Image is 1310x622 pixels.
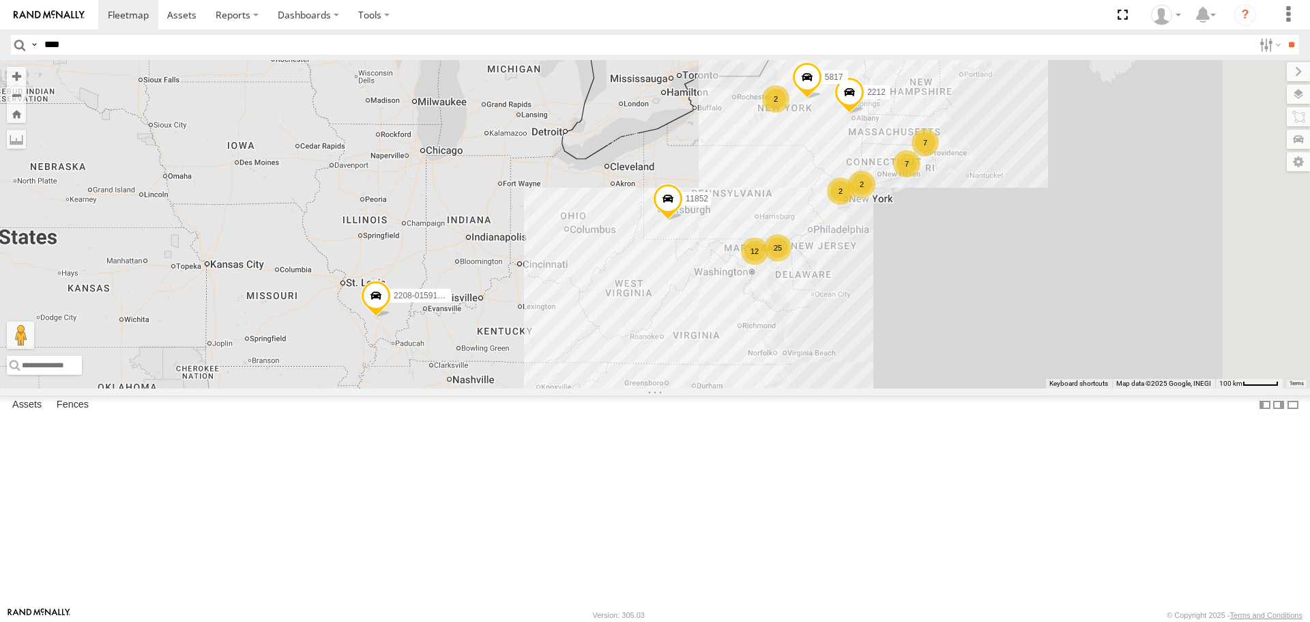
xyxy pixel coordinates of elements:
[593,611,645,619] div: Version: 305.03
[686,195,708,204] span: 11852
[825,73,843,83] span: 5817
[8,608,70,622] a: Visit our Website
[764,234,791,261] div: 25
[7,67,26,85] button: Zoom in
[1049,379,1108,388] button: Keyboard shortcuts
[1167,611,1302,619] div: © Copyright 2025 -
[1116,380,1211,387] span: Map data ©2025 Google, INEGI
[1146,5,1186,25] div: ryan phillips
[7,104,26,123] button: Zoom Home
[7,322,34,349] button: Drag Pegman onto the map to open Street View
[1272,395,1285,415] label: Dock Summary Table to the Right
[867,87,886,97] span: 2212
[1254,35,1283,55] label: Search Filter Options
[827,178,854,205] div: 2
[14,10,85,20] img: rand-logo.svg
[1215,379,1283,388] button: Map Scale: 100 km per 49 pixels
[1234,4,1256,26] i: ?
[1286,395,1300,415] label: Hide Summary Table
[893,150,920,178] div: 7
[741,238,768,265] div: 12
[1230,611,1302,619] a: Terms and Conditions
[762,85,789,113] div: 2
[5,396,48,415] label: Assets
[1287,152,1310,171] label: Map Settings
[848,171,875,198] div: 2
[1258,395,1272,415] label: Dock Summary Table to the Left
[1219,380,1242,387] span: 100 km
[29,35,40,55] label: Search Query
[7,130,26,149] label: Measure
[1290,380,1304,386] a: Terms
[50,396,96,415] label: Fences
[394,292,483,301] span: 2208-015910002284753
[912,129,939,156] div: 7
[7,85,26,104] button: Zoom out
